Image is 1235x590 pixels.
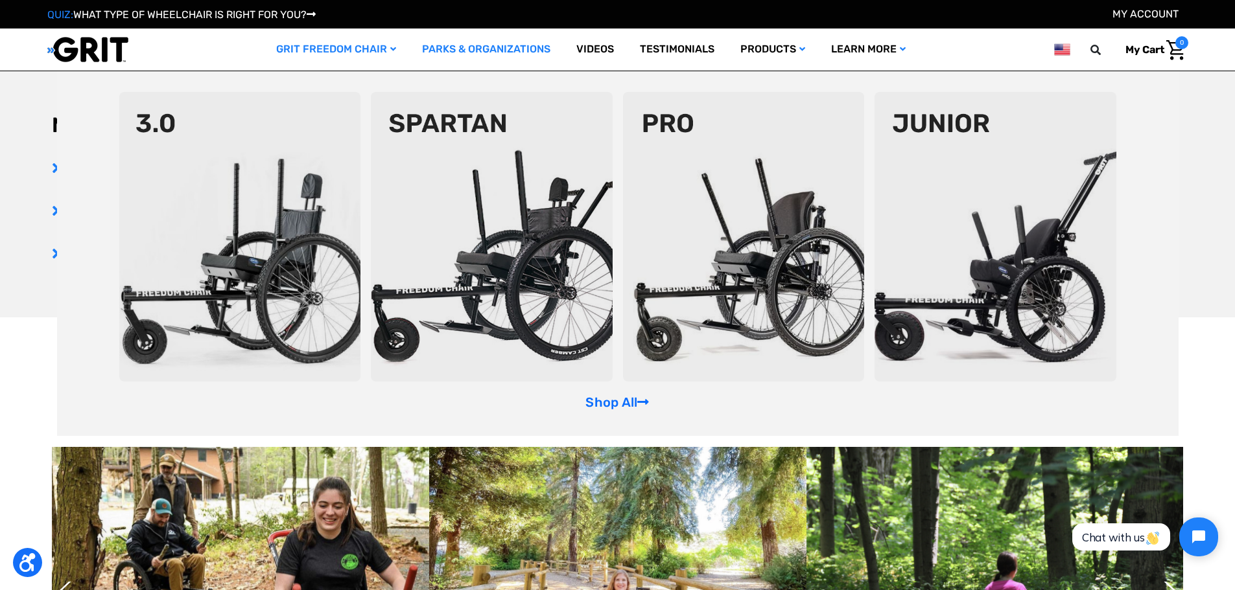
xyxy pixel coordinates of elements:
[1058,506,1229,567] iframe: Tidio Chat
[875,92,1116,381] img: junior-chair.png
[47,8,73,21] span: QUIZ:
[1054,41,1070,58] img: us.png
[52,113,595,137] h3: Made for different sizes, disabilities, and strengths
[409,28,563,71] a: Parks & Organizations
[727,28,818,71] a: Products
[623,92,865,381] img: pro-chair.png
[818,28,919,71] a: Learn More
[1096,36,1116,63] input: Search
[263,28,409,71] a: GRIT Freedom Chair
[47,36,128,63] img: GRIT All-Terrain Wheelchair and Mobility Equipment
[47,8,316,21] a: QUIZ:WHAT TYPE OF WHEELCHAIR IS RIGHT FOR YOU?
[52,242,595,266] p: Used by riders with SCI, MS, CP, [MEDICAL_DATA], and more.
[1125,43,1164,56] span: My Cart
[119,92,361,381] img: 3point0.png
[1175,36,1188,49] span: 0
[371,92,613,381] img: spartan2.png
[52,369,1183,408] h2: Partnered Parks and Organizations
[1112,8,1179,20] a: Account
[52,157,595,180] p: Requires less strength to push than wheelchair tires.
[52,199,595,223] p: Can be used independently or with assistance.
[563,28,627,71] a: Videos
[1116,36,1188,63] a: Cart with 0 items
[585,394,649,410] a: Shop All
[1166,40,1185,60] img: Cart
[627,28,727,71] a: Testimonials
